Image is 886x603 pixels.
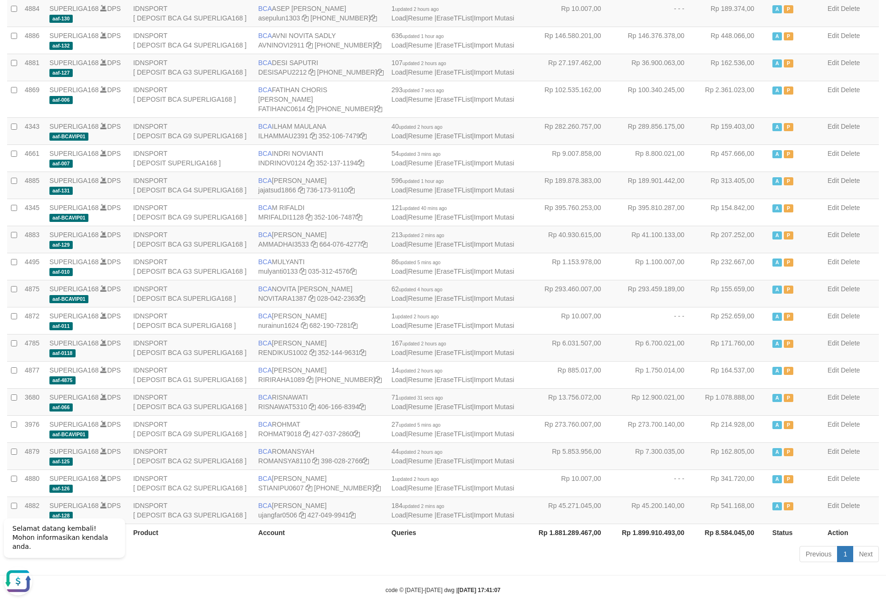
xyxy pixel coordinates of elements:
[49,312,99,320] a: SUPERLIGA168
[357,159,364,167] a: Copy 3521371194 to clipboard
[828,204,839,211] a: Edit
[49,42,73,50] span: aaf-132
[532,199,616,226] td: Rp 395.760.253,00
[474,213,514,221] a: Import Mutasi
[258,186,296,194] a: jajatsud1866
[301,322,308,329] a: Copy nurainun1624 to clipboard
[436,484,472,492] a: EraseTFList
[308,159,314,167] a: Copy INDRINOV0124 to clipboard
[828,150,839,157] a: Edit
[49,285,99,293] a: SUPERLIGA168
[391,240,406,248] a: Load
[828,502,839,509] a: Edit
[258,123,272,130] span: BCA
[258,376,305,383] a: RIRIRAHA1089
[616,117,699,144] td: Rp 289.856.175,00
[299,268,306,275] a: Copy mulyanti0133 to clipboard
[391,186,406,194] a: Load
[532,117,616,144] td: Rp 282.260.757,00
[391,132,406,140] a: Load
[699,54,769,81] td: Rp 162.536,00
[298,186,305,194] a: Copy jajatsud1866 to clipboard
[49,366,99,374] a: SUPERLIGA168
[258,150,272,157] span: BCA
[616,199,699,226] td: Rp 395.810.287,00
[841,59,860,67] a: Delete
[12,15,108,40] span: Selamat datang kembali! Mohon informasikan kendala anda.
[699,144,769,172] td: Rp 457.666,00
[129,144,254,172] td: IDNSPORT [ DEPOSIT SUPERLIGA168 ]
[391,177,514,194] span: | | |
[408,457,433,465] a: Resume
[129,117,254,144] td: IDNSPORT [ DEPOSIT BCA G9 SUPERLIGA168 ]
[474,68,514,76] a: Import Mutasi
[49,59,99,67] a: SUPERLIGA168
[408,376,433,383] a: Resume
[784,150,793,158] span: Paused
[391,123,442,130] span: 40
[49,204,99,211] a: SUPERLIGA168
[310,132,317,140] a: Copy ILHAMMAU2391 to clipboard
[828,475,839,482] a: Edit
[799,546,838,562] a: Previous
[784,59,793,67] span: Paused
[436,159,472,167] a: EraseTFList
[436,186,472,194] a: EraseTFList
[436,430,472,438] a: EraseTFList
[408,68,433,76] a: Resume
[129,172,254,199] td: IDNSPORT [ DEPOSIT BCA G4 SUPERLIGA168 ]
[828,393,839,401] a: Edit
[254,117,387,144] td: ILHAM MAULANA 352-106-7479
[258,511,297,519] a: ujangfar0506
[828,5,839,12] a: Edit
[308,68,315,76] a: Copy DESISAPU2212 to clipboard
[828,32,839,39] a: Edit
[129,27,254,54] td: IDNSPORT [ DEPOSIT BCA G4 SUPERLIGA168 ]
[828,285,839,293] a: Edit
[828,59,839,67] a: Edit
[841,177,860,184] a: Delete
[408,186,433,194] a: Resume
[46,144,129,172] td: DPS
[474,159,514,167] a: Import Mutasi
[353,430,360,438] a: Copy 4270372860 to clipboard
[784,177,793,185] span: Paused
[403,34,444,39] span: updated 1 hour ago
[841,393,860,401] a: Delete
[841,339,860,347] a: Delete
[391,5,439,12] span: 1
[391,59,446,67] span: 107
[258,295,307,302] a: NOVITARA1387
[258,430,301,438] a: ROHMAT9018
[436,295,472,302] a: EraseTFList
[306,213,312,221] a: Copy MRIFALDI1128 to clipboard
[49,475,99,482] a: SUPERLIGA168
[258,240,309,248] a: AMMADHAI3533
[474,403,514,411] a: Import Mutasi
[129,199,254,226] td: IDNSPORT [ DEPOSIT BCA G9 SUPERLIGA168 ]
[377,68,384,76] a: Copy 4062280453 to clipboard
[258,484,304,492] a: STIANIPU0607
[474,132,514,140] a: Import Mutasi
[436,132,472,140] a: EraseTFList
[395,7,439,12] span: updated 2 hours ago
[474,268,514,275] a: Import Mutasi
[21,144,46,172] td: 4661
[391,123,514,140] span: | | |
[474,430,514,438] a: Import Mutasi
[772,59,782,67] span: Active
[408,240,433,248] a: Resume
[49,150,99,157] a: SUPERLIGA168
[391,295,406,302] a: Load
[828,421,839,428] a: Edit
[399,152,441,157] span: updated 3 mins ago
[309,349,316,356] a: Copy RENDIKUS1002 to clipboard
[308,295,315,302] a: Copy NOVITARA1387 to clipboard
[309,403,316,411] a: Copy RISNAWAT5310 to clipboard
[436,511,472,519] a: EraseTFList
[391,268,406,275] a: Load
[474,240,514,248] a: Import Mutasi
[841,285,860,293] a: Delete
[408,213,433,221] a: Resume
[391,59,514,76] span: | | |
